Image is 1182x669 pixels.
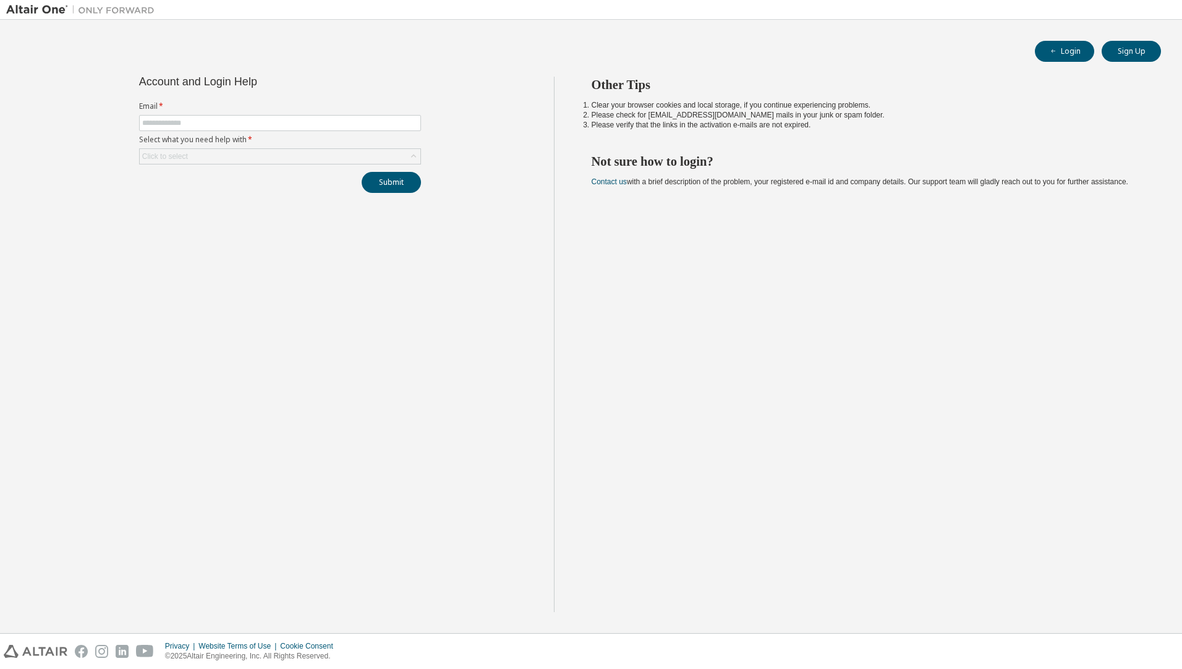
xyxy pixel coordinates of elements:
div: Account and Login Help [139,77,365,87]
h2: Other Tips [592,77,1139,93]
li: Please verify that the links in the activation e-mails are not expired. [592,120,1139,130]
div: Cookie Consent [280,641,340,651]
li: Please check for [EMAIL_ADDRESS][DOMAIN_NAME] mails in your junk or spam folder. [592,110,1139,120]
button: Submit [362,172,421,193]
li: Clear your browser cookies and local storage, if you continue experiencing problems. [592,100,1139,110]
img: instagram.svg [95,645,108,658]
div: Click to select [140,149,420,164]
h2: Not sure how to login? [592,153,1139,169]
button: Sign Up [1102,41,1161,62]
label: Select what you need help with [139,135,421,145]
p: © 2025 Altair Engineering, Inc. All Rights Reserved. [165,651,341,662]
div: Click to select [142,151,188,161]
label: Email [139,101,421,111]
span: with a brief description of the problem, your registered e-mail id and company details. Our suppo... [592,177,1128,186]
img: linkedin.svg [116,645,129,658]
div: Privacy [165,641,198,651]
img: facebook.svg [75,645,88,658]
div: Website Terms of Use [198,641,280,651]
img: youtube.svg [136,645,154,658]
button: Login [1035,41,1094,62]
img: altair_logo.svg [4,645,67,658]
a: Contact us [592,177,627,186]
img: Altair One [6,4,161,16]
